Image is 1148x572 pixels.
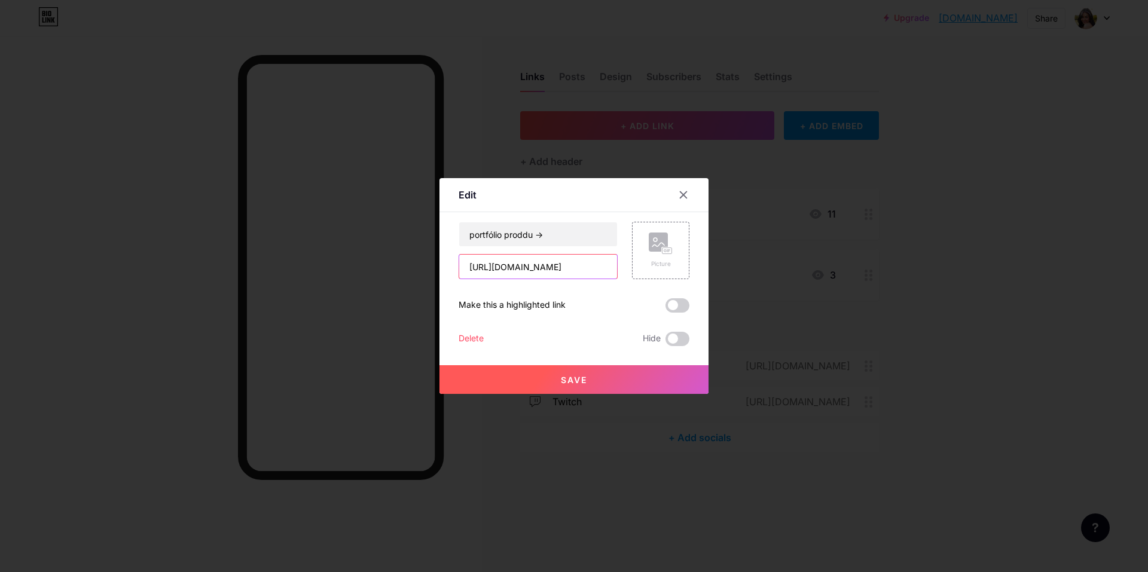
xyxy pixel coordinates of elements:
button: Save [439,365,709,394]
input: Title [459,222,617,246]
input: URL [459,255,617,279]
span: Save [561,375,587,385]
div: Make this a highlighted link [459,298,566,313]
div: Picture [649,259,673,268]
span: Hide [643,332,661,346]
div: Edit [459,188,477,202]
div: Delete [459,332,484,346]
